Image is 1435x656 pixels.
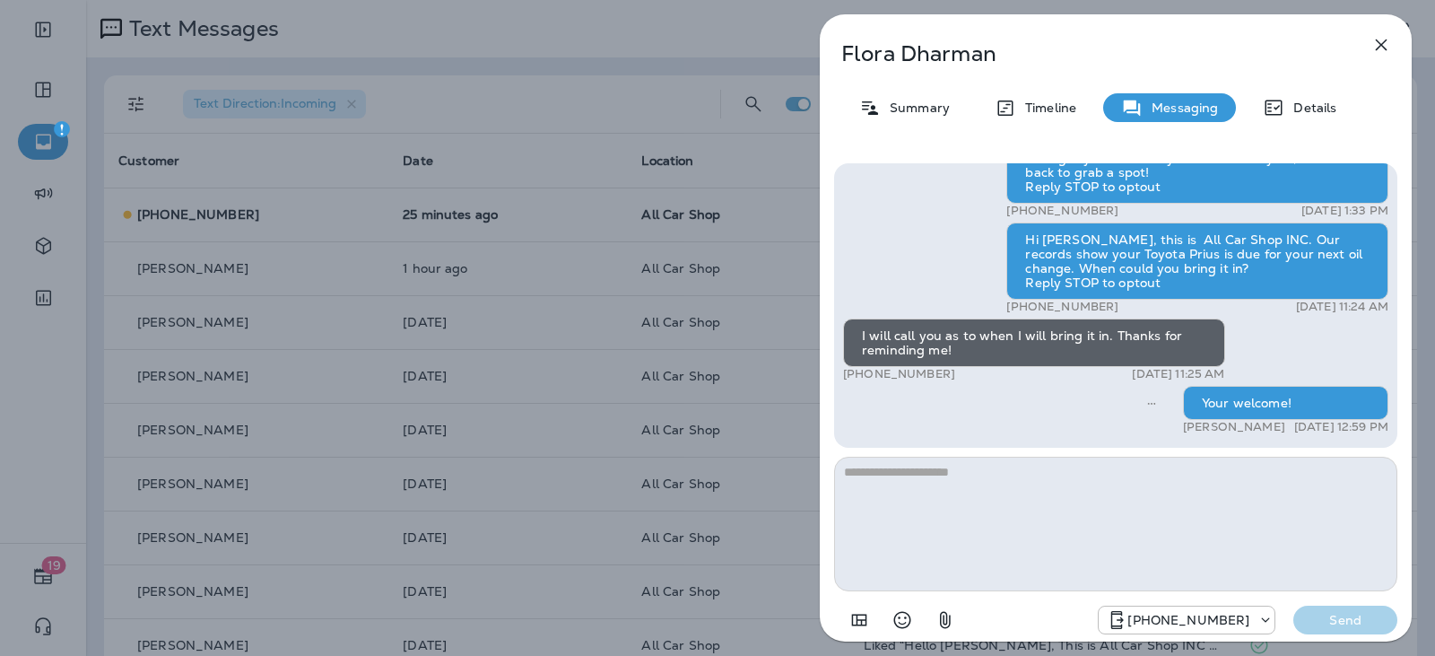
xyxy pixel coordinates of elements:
[843,367,955,381] p: [PHONE_NUMBER]
[1301,204,1388,218] p: [DATE] 1:33 PM
[841,41,1331,66] p: Flora Dharman
[1016,101,1076,115] p: Timeline
[1006,300,1118,314] p: [PHONE_NUMBER]
[1147,394,1156,410] span: Sent
[1294,420,1388,434] p: [DATE] 12:59 PM
[1132,367,1224,381] p: [DATE] 11:25 AM
[1183,386,1388,420] div: Your welcome!
[1296,300,1388,314] p: [DATE] 11:24 AM
[1284,101,1336,115] p: Details
[1006,204,1118,218] p: [PHONE_NUMBER]
[884,602,920,638] button: Select an emoji
[1099,609,1274,631] div: +1 (689) 265-4479
[1127,613,1249,627] p: [PHONE_NUMBER]
[841,602,877,638] button: Add in a premade template
[1143,101,1218,115] p: Messaging
[1183,420,1285,434] p: [PERSON_NAME]
[881,101,950,115] p: Summary
[843,319,1225,367] div: I will call you as to when I will bring it in. Thanks for reminding me!
[1006,223,1388,300] div: Hi [PERSON_NAME], this is All Car Shop INC. Our records show your Toyota Prius is due for your ne...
